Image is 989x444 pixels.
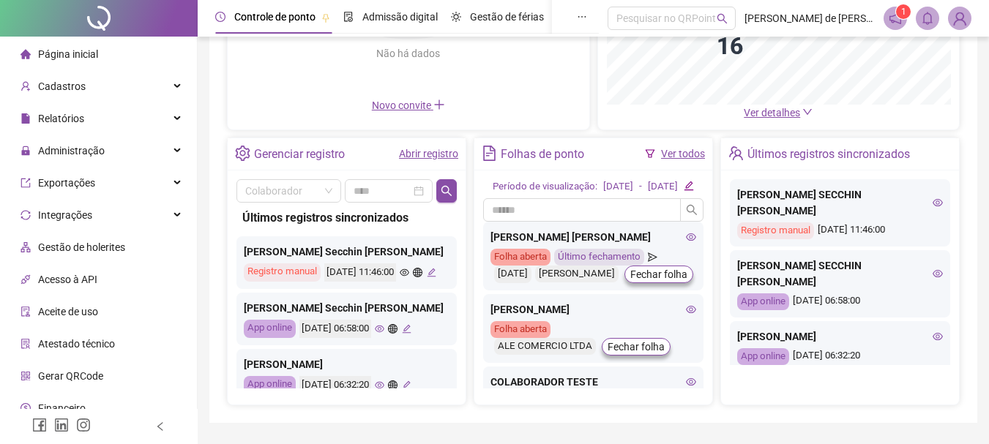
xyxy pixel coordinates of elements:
[38,177,95,189] span: Exportações
[38,241,125,253] span: Gestão de holerites
[234,11,316,23] span: Controle de ponto
[451,12,461,22] span: sun
[388,324,398,334] span: global
[744,10,875,26] span: [PERSON_NAME] de [PERSON_NAME] - [PERSON_NAME]
[482,146,497,161] span: file-text
[38,113,84,124] span: Relatórios
[554,249,644,266] div: Último fechamento
[737,222,814,239] div: Registro manual
[686,232,696,242] span: eye
[299,320,371,338] div: [DATE] 06:58:00
[38,338,115,350] span: Atestado técnico
[433,99,445,110] span: plus
[215,12,225,22] span: clock-circle
[744,107,813,118] a: Ver detalhes down
[737,348,789,365] div: App online
[244,320,296,338] div: App online
[38,145,105,157] span: Administração
[728,146,744,161] span: team
[737,187,943,219] div: [PERSON_NAME] SECCHIN [PERSON_NAME]
[399,148,458,159] a: Abrir registro
[235,146,250,161] span: setting
[933,197,943,208] span: eye
[802,107,813,117] span: down
[737,293,789,310] div: App online
[38,402,86,414] span: Financeiro
[737,222,943,239] div: [DATE] 11:46:00
[494,266,531,283] div: [DATE]
[921,12,934,25] span: bell
[76,418,91,432] span: instagram
[490,249,551,266] div: Folha aberta
[254,142,345,167] div: Gerenciar registro
[402,380,411,390] span: edit
[737,293,943,310] div: [DATE] 06:58:00
[38,370,103,382] span: Gerar QRCode
[299,376,371,394] div: [DATE] 06:32:20
[648,249,657,266] span: send
[324,263,396,282] div: [DATE] 11:46:00
[20,81,31,91] span: user-add
[402,324,411,334] span: edit
[737,328,943,345] div: [PERSON_NAME]
[244,356,449,372] div: [PERSON_NAME]
[470,11,544,23] span: Gestão de férias
[684,181,693,190] span: edit
[577,12,587,22] span: ellipsis
[155,421,165,432] span: left
[244,376,296,394] div: App online
[737,257,943,290] div: [PERSON_NAME] SECCHIN [PERSON_NAME]
[244,300,449,316] div: [PERSON_NAME] Secchin [PERSON_NAME]
[602,338,671,355] button: Fechar folha
[648,179,678,195] div: [DATE]
[321,13,330,22] span: pushpin
[639,179,642,195] div: -
[747,142,910,167] div: Últimos registros sincronizados
[375,324,384,334] span: eye
[896,4,911,19] sup: 1
[38,209,92,221] span: Integrações
[413,268,422,277] span: global
[341,45,476,61] div: Não há dados
[949,7,971,29] img: 89511
[717,13,728,24] span: search
[933,331,943,342] span: eye
[20,49,31,59] span: home
[38,306,98,317] span: Aceite de uso
[362,11,438,23] span: Admissão digital
[608,339,665,355] span: Fechar folha
[242,208,451,227] div: Últimos registros sincronizados
[400,268,409,277] span: eye
[490,229,696,245] div: [PERSON_NAME] [PERSON_NAME]
[20,403,31,413] span: dollar
[501,142,584,167] div: Folhas de ponto
[20,274,31,285] span: api
[494,338,596,355] div: ALE COMERCIO LTDA
[630,266,687,282] span: Fechar folha
[744,107,800,118] span: Ver detalhes
[388,380,398,390] span: global
[686,377,696,387] span: eye
[441,185,452,197] span: search
[901,7,906,17] span: 1
[889,12,902,25] span: notification
[603,179,633,195] div: [DATE]
[343,12,354,22] span: file-done
[490,301,696,317] div: [PERSON_NAME]
[490,374,696,390] div: COLABORADOR TESTE
[20,242,31,252] span: apartment
[375,380,384,390] span: eye
[38,48,98,60] span: Página inicial
[54,418,69,432] span: linkedin
[933,268,943,279] span: eye
[20,371,31,381] span: qrcode
[20,339,31,349] span: solution
[686,304,696,315] span: eye
[20,178,31,188] span: export
[493,179,597,195] div: Período de visualização:
[535,266,619,282] div: [PERSON_NAME]
[737,348,943,365] div: [DATE] 06:32:20
[372,99,445,111] span: Novo convite
[38,80,86,92] span: Cadastros
[20,146,31,156] span: lock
